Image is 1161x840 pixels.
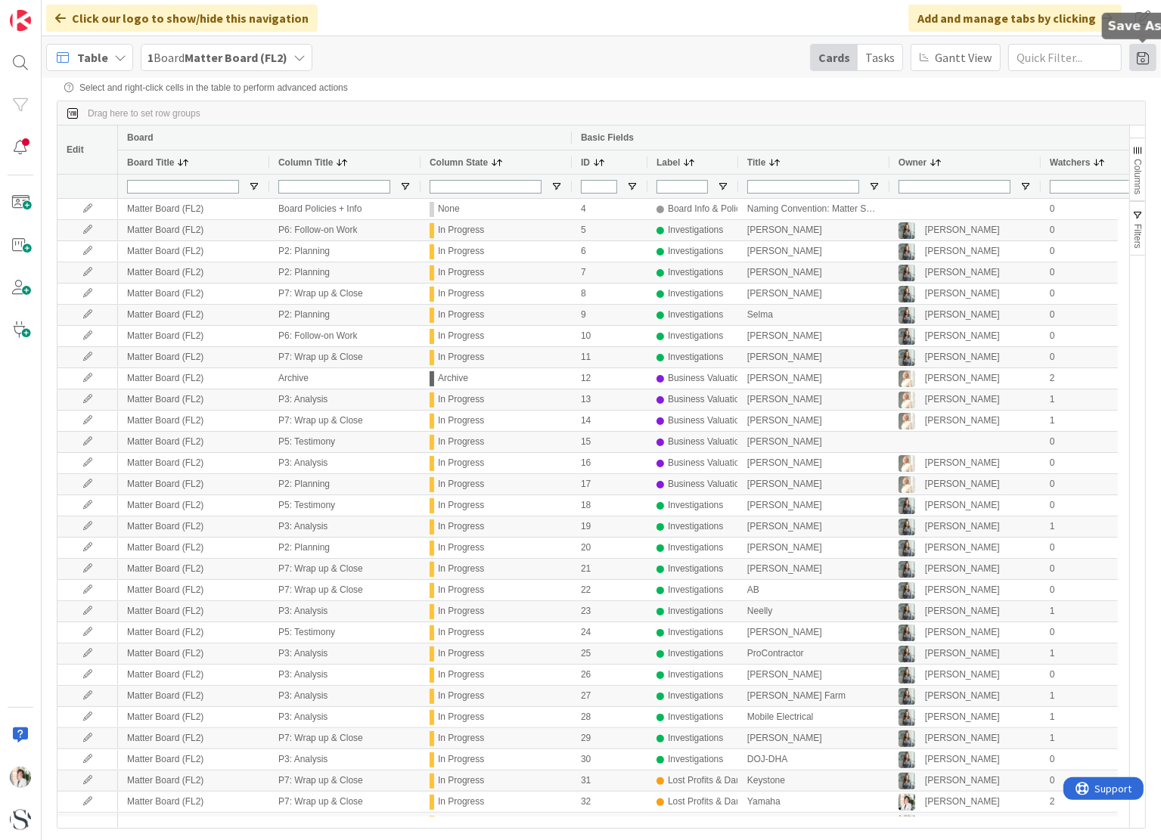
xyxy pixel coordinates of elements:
[67,144,84,155] span: Edit
[668,454,744,473] div: Business Valuation
[438,665,484,684] div: In Progress
[899,519,915,535] img: LG
[118,792,269,812] div: Matter Board (FL2)
[572,516,647,537] div: 19
[438,581,484,600] div: In Progress
[925,581,1000,600] div: [PERSON_NAME]
[438,327,484,346] div: In Progress
[899,265,915,281] img: LG
[899,180,1010,194] input: Owner Filter Input
[118,728,269,749] div: Matter Board (FL2)
[438,411,484,430] div: In Progress
[269,347,421,367] div: P7: Wrap up & Close
[118,770,269,791] div: Matter Board (FL2)
[269,728,421,749] div: P7: Wrap up & Close
[925,602,1000,621] div: [PERSON_NAME]
[925,454,1000,473] div: [PERSON_NAME]
[925,559,1000,578] div: [PERSON_NAME]
[88,108,200,119] div: Row Groups
[32,2,69,20] span: Support
[738,284,889,304] div: [PERSON_NAME]
[668,708,723,727] div: Investigations
[899,794,915,811] img: KT
[738,516,889,537] div: [PERSON_NAME]
[118,284,269,304] div: Matter Board (FL2)
[581,157,590,168] span: ID
[738,538,889,558] div: [PERSON_NAME]
[668,729,723,748] div: Investigations
[899,688,915,705] img: LG
[747,157,765,168] span: Title
[118,559,269,579] div: Matter Board (FL2)
[438,602,484,621] div: In Progress
[925,538,1000,557] div: [PERSON_NAME]
[925,729,1000,748] div: [PERSON_NAME]
[269,284,421,304] div: P7: Wrap up & Close
[925,665,1000,684] div: [PERSON_NAME]
[899,625,915,641] img: LG
[438,496,484,515] div: In Progress
[668,559,723,578] div: Investigations
[738,813,889,833] div: [PERSON_NAME]
[738,495,889,516] div: [PERSON_NAME]
[269,770,421,791] div: P7: Wrap up & Close
[738,686,889,706] div: [PERSON_NAME] Farm
[269,580,421,600] div: P7: Wrap up & Close
[118,686,269,706] div: Matter Board (FL2)
[738,411,889,431] div: [PERSON_NAME]
[572,368,647,389] div: 12
[738,770,889,791] div: Keystone
[668,623,723,642] div: Investigations
[118,389,269,410] div: Matter Board (FL2)
[64,82,1138,93] div: Select and right-click cells in the table to perform advanced actions
[668,538,723,557] div: Investigations
[899,392,915,408] img: KS
[269,241,421,262] div: P2: Planning
[899,157,927,168] span: Owner
[269,559,421,579] div: P7: Wrap up & Close
[738,580,889,600] div: AB
[118,538,269,558] div: Matter Board (FL2)
[668,517,723,536] div: Investigations
[118,474,269,494] div: Matter Board (FL2)
[269,326,421,346] div: P6: Follow-on Work
[438,390,484,409] div: In Progress
[551,181,563,193] button: Open Filter Menu
[572,643,647,664] div: 25
[269,495,421,516] div: P5: Testimony
[668,602,723,621] div: Investigations
[438,708,484,727] div: In Progress
[738,622,889,643] div: [PERSON_NAME]
[668,496,723,515] div: Investigations
[438,729,484,748] div: In Progress
[46,5,318,32] div: Click our logo to show/hide this navigation
[925,411,1000,430] div: [PERSON_NAME]
[1132,224,1143,249] span: Filters
[581,132,634,143] span: Basic Fields
[118,495,269,516] div: Matter Board (FL2)
[899,773,915,789] img: LG
[899,370,915,387] img: KS
[811,45,858,70] div: Cards
[127,180,239,194] input: Board Title Filter Input
[747,180,859,194] input: Title Filter Input
[668,644,723,663] div: Investigations
[572,707,647,727] div: 28
[1020,181,1032,193] button: Open Filter Menu
[438,538,484,557] div: In Progress
[899,476,915,493] img: KS
[668,411,744,430] div: Business Valuation
[899,603,915,620] img: LG
[738,643,889,664] div: ProContractor
[925,390,1000,409] div: [PERSON_NAME]
[10,767,31,788] img: KT
[572,622,647,643] div: 24
[925,263,1000,282] div: [PERSON_NAME]
[925,687,1000,705] div: [PERSON_NAME]
[668,348,723,367] div: Investigations
[668,305,723,324] div: Investigations
[738,453,889,473] div: [PERSON_NAME]
[118,516,269,537] div: Matter Board (FL2)
[657,157,680,168] span: Label
[269,474,421,494] div: P2: Planning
